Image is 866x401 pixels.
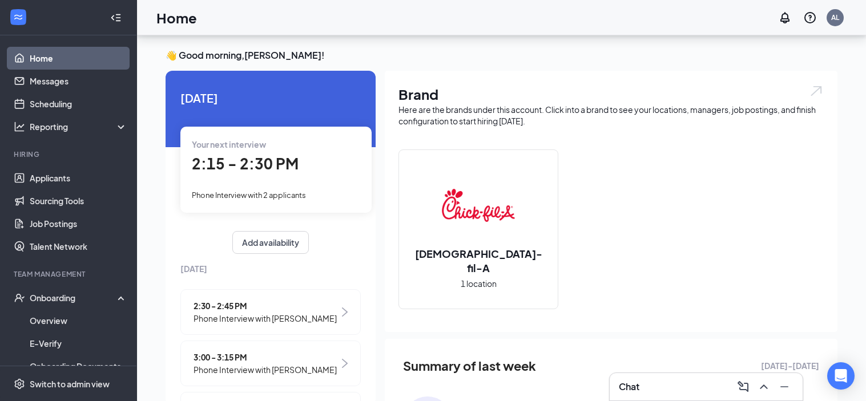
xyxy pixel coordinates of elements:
div: Hiring [14,149,125,159]
h1: Home [156,8,197,27]
div: Here are the brands under this account. Click into a brand to see your locations, managers, job p... [398,104,824,127]
svg: UserCheck [14,292,25,303]
svg: Minimize [778,380,791,394]
span: [DATE] [180,262,361,275]
span: Phone Interview with [PERSON_NAME] [194,312,337,325]
h3: 👋 Good morning, [PERSON_NAME] ! [166,49,837,62]
span: Summary of last week [403,356,536,376]
a: Scheduling [30,92,127,115]
button: Minimize [775,378,794,396]
svg: QuestionInfo [803,11,817,25]
a: Onboarding Documents [30,355,127,378]
img: Chick-fil-A [442,169,515,242]
a: Talent Network [30,235,127,258]
div: AL [831,13,839,22]
div: Team Management [14,269,125,279]
svg: Notifications [778,11,792,25]
span: Your next interview [192,139,266,149]
img: open.6027fd2a22e1237b5b06.svg [809,84,824,98]
a: Sourcing Tools [30,189,127,212]
h3: Chat [619,380,639,393]
span: 2:15 - 2:30 PM [192,154,299,173]
a: Applicants [30,167,127,189]
span: Phone Interview with [PERSON_NAME] [194,363,337,376]
svg: ComposeMessage [736,380,750,394]
a: Messages [30,70,127,92]
svg: Collapse [110,12,122,23]
svg: WorkstreamLogo [13,11,24,23]
button: Add availability [232,231,309,254]
h2: [DEMOGRAPHIC_DATA]-fil-A [399,246,558,275]
span: Phone Interview with 2 applicants [192,191,306,200]
div: Open Intercom Messenger [827,362,855,390]
span: 3:00 - 3:15 PM [194,351,337,363]
span: 2:30 - 2:45 PM [194,299,337,312]
svg: Analysis [14,121,25,132]
span: [DATE] - [DATE] [761,359,819,372]
div: Switch to admin view [30,378,110,390]
svg: Settings [14,378,25,390]
span: 1 location [461,277,497,290]
h1: Brand [398,84,824,104]
a: Home [30,47,127,70]
a: E-Verify [30,332,127,355]
div: Onboarding [30,292,118,303]
button: ComposeMessage [734,378,752,396]
a: Overview [30,309,127,332]
button: ChevronUp [755,378,773,396]
div: Reporting [30,121,128,132]
span: [DATE] [180,89,361,107]
a: Job Postings [30,212,127,235]
svg: ChevronUp [757,380,771,394]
